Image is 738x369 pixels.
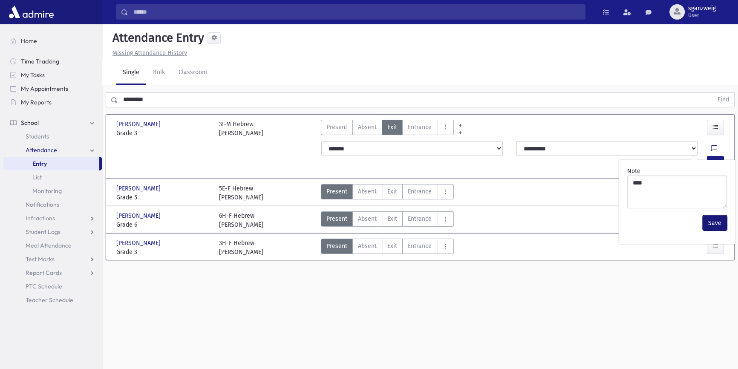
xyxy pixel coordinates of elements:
h5: Attendance Entry [109,31,204,45]
a: My Appointments [3,82,102,95]
span: My Appointments [21,85,68,92]
a: Classroom [172,61,214,85]
div: 3H-F Hebrew [PERSON_NAME] [219,239,263,257]
span: Entrance [408,242,432,251]
a: Notifications [3,198,102,211]
a: Entry [3,157,99,170]
span: Entrance [408,187,432,196]
a: Time Tracking [3,55,102,68]
span: Absent [358,123,377,132]
button: Save [703,215,727,231]
div: AttTypes [321,211,454,229]
a: List [3,170,102,184]
span: Time Tracking [21,58,59,65]
span: sganzweig [688,5,716,12]
span: User [688,12,716,19]
span: [PERSON_NAME] [116,239,162,248]
label: Note [627,167,640,176]
span: Present [326,214,347,223]
span: Meal Attendance [26,242,72,249]
span: [PERSON_NAME] [116,120,162,129]
a: Student Logs [3,225,102,239]
span: Monitoring [32,187,62,195]
input: Search [128,4,585,20]
span: Grade 5 [116,193,210,202]
a: Home [3,34,102,48]
span: Home [21,37,37,45]
div: 5E-F Hebrew [PERSON_NAME] [219,184,263,202]
div: AttTypes [321,239,454,257]
span: Report Cards [26,269,62,277]
span: [PERSON_NAME] [116,184,162,193]
span: Exit [387,214,397,223]
span: Notifications [26,201,59,208]
span: Test Marks [26,255,55,263]
span: Absent [358,242,377,251]
a: Single [116,61,146,85]
div: AttTypes [321,120,454,138]
span: Present [326,242,347,251]
span: School [21,119,39,127]
a: Test Marks [3,252,102,266]
span: Attendance [26,146,57,154]
div: 6H-F Hebrew [PERSON_NAME] [219,211,263,229]
a: Infractions [3,211,102,225]
span: Entry [32,160,47,167]
img: AdmirePro [7,3,56,20]
span: Exit [387,187,397,196]
span: Teacher Schedule [26,296,73,304]
a: Attendance [3,143,102,157]
a: My Tasks [3,68,102,82]
span: My Reports [21,98,52,106]
a: My Reports [3,95,102,109]
a: Missing Attendance History [109,49,187,57]
span: Exit [387,123,397,132]
div: AttTypes [321,184,454,202]
span: Exit [387,242,397,251]
a: Bulk [146,61,172,85]
a: Students [3,130,102,143]
span: Present [326,187,347,196]
span: List [32,173,42,181]
span: Present [326,123,347,132]
span: Grade 3 [116,129,210,138]
span: Absent [358,187,377,196]
a: PTC Schedule [3,280,102,293]
a: Report Cards [3,266,102,280]
span: My Tasks [21,71,45,79]
span: Student Logs [26,228,61,236]
span: Entrance [408,214,432,223]
span: Students [26,133,49,140]
a: School [3,116,102,130]
a: Monitoring [3,184,102,198]
span: Entrance [408,123,432,132]
span: Absent [358,214,377,223]
a: Meal Attendance [3,239,102,252]
u: Missing Attendance History [112,49,187,57]
div: 3I-M Hebrew [PERSON_NAME] [219,120,263,138]
span: Infractions [26,214,55,222]
span: [PERSON_NAME] [116,211,162,220]
a: Teacher Schedule [3,293,102,307]
button: Find [712,92,734,107]
span: PTC Schedule [26,283,62,290]
span: Grade 6 [116,220,210,229]
span: Grade 3 [116,248,210,257]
